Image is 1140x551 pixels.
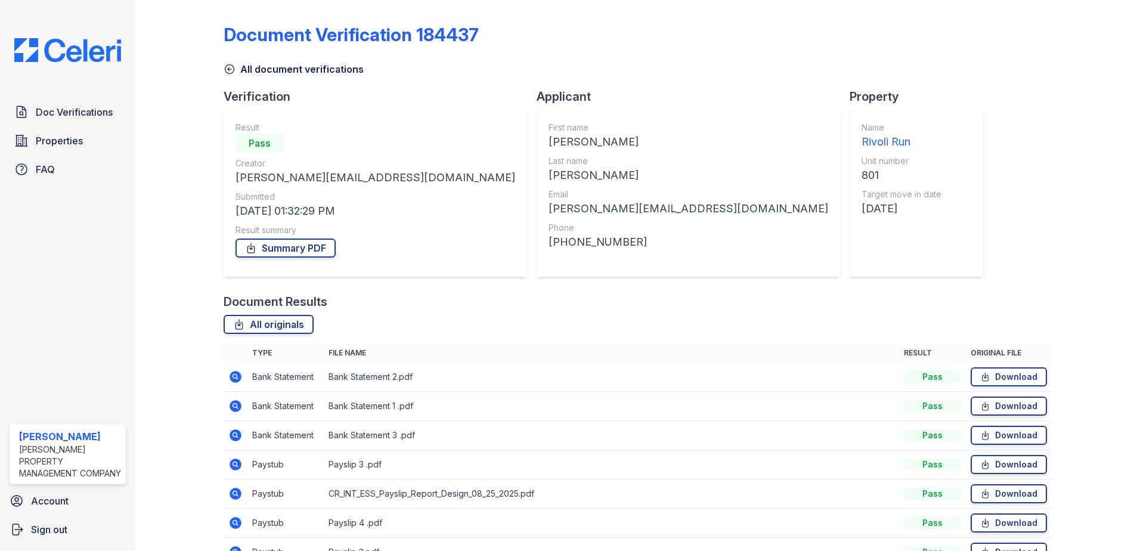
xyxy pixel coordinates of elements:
[850,88,993,105] div: Property
[31,522,67,537] span: Sign out
[36,162,55,177] span: FAQ
[971,367,1047,386] a: Download
[247,363,324,392] td: Bank Statement
[904,459,961,470] div: Pass
[324,479,899,509] td: CR_INT_ESS_Payslip_Report_Design_08_25_2025.pdf
[5,518,131,541] a: Sign out
[5,38,131,62] img: CE_Logo_Blue-a8612792a0a2168367f1c8372b55b34899dd931a85d93a1a3d3e32e68fde9ad4.png
[19,429,121,444] div: [PERSON_NAME]
[36,134,83,148] span: Properties
[324,392,899,421] td: Bank Statement 1 .pdf
[324,509,899,538] td: Payslip 4 .pdf
[247,450,324,479] td: Paystub
[904,371,961,383] div: Pass
[862,122,941,150] a: Name Rivoli Run
[224,88,537,105] div: Verification
[904,400,961,412] div: Pass
[236,134,283,153] div: Pass
[224,24,479,45] div: Document Verification 184437
[10,157,126,181] a: FAQ
[549,134,828,150] div: [PERSON_NAME]
[549,167,828,184] div: [PERSON_NAME]
[862,167,941,184] div: 801
[10,129,126,153] a: Properties
[247,343,324,363] th: Type
[247,421,324,450] td: Bank Statement
[862,188,941,200] div: Target move in date
[236,224,515,236] div: Result summary
[5,489,131,513] a: Account
[904,488,961,500] div: Pass
[971,455,1047,474] a: Download
[966,343,1052,363] th: Original file
[324,421,899,450] td: Bank Statement 3 .pdf
[224,315,314,334] a: All originals
[904,517,961,529] div: Pass
[236,169,515,186] div: [PERSON_NAME][EMAIL_ADDRESS][DOMAIN_NAME]
[236,157,515,169] div: Creator
[549,155,828,167] div: Last name
[862,200,941,217] div: [DATE]
[971,484,1047,503] a: Download
[236,122,515,134] div: Result
[324,343,899,363] th: File name
[971,397,1047,416] a: Download
[549,234,828,250] div: [PHONE_NUMBER]
[324,450,899,479] td: Payslip 3 .pdf
[862,134,941,150] div: Rivoli Run
[224,293,327,310] div: Document Results
[971,513,1047,533] a: Download
[236,239,336,258] a: Summary PDF
[247,392,324,421] td: Bank Statement
[549,222,828,234] div: Phone
[899,343,966,363] th: Result
[36,105,113,119] span: Doc Verifications
[324,363,899,392] td: Bank Statement 2.pdf
[247,509,324,538] td: Paystub
[537,88,850,105] div: Applicant
[236,203,515,219] div: [DATE] 01:32:29 PM
[224,62,364,76] a: All document verifications
[236,191,515,203] div: Submitted
[862,155,941,167] div: Unit number
[10,100,126,124] a: Doc Verifications
[549,188,828,200] div: Email
[971,426,1047,445] a: Download
[862,122,941,134] div: Name
[19,444,121,479] div: [PERSON_NAME] Property Management Company
[549,200,828,217] div: [PERSON_NAME][EMAIL_ADDRESS][DOMAIN_NAME]
[31,494,69,508] span: Account
[904,429,961,441] div: Pass
[549,122,828,134] div: First name
[247,479,324,509] td: Paystub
